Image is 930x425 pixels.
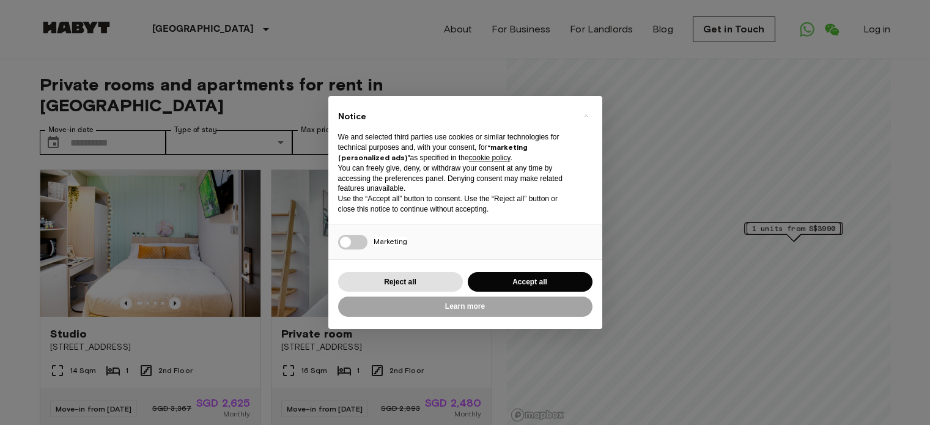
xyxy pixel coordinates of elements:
[338,272,463,292] button: Reject all
[468,272,592,292] button: Accept all
[338,163,573,194] p: You can freely give, deny, or withdraw your consent at any time by accessing the preferences pane...
[338,111,573,123] h2: Notice
[338,132,573,163] p: We and selected third parties use cookies or similar technologies for technical purposes and, wit...
[577,106,596,125] button: Close this notice
[338,297,592,317] button: Learn more
[338,194,573,215] p: Use the “Accept all” button to consent. Use the “Reject all” button or close this notice to conti...
[584,108,588,123] span: ×
[338,142,528,162] strong: “marketing (personalized ads)”
[469,153,511,162] a: cookie policy
[374,237,407,246] span: Marketing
